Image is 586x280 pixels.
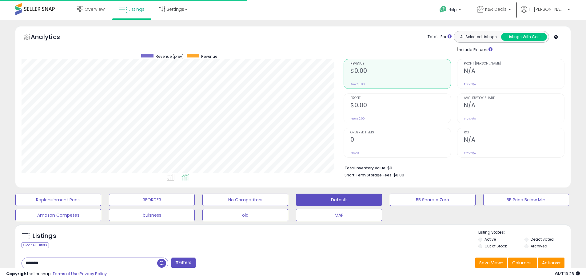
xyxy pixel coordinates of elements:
[531,243,547,249] label: Archived
[390,194,476,206] button: BB Share = Zero
[345,172,393,178] b: Short Term Storage Fees:
[464,82,476,86] small: Prev: N/A
[464,131,564,134] span: ROI
[464,97,564,100] span: Avg. Buybox Share
[464,151,476,155] small: Prev: N/A
[448,7,457,12] span: Help
[464,102,564,110] h2: N/A
[484,243,507,249] label: Out of Stock
[201,54,217,59] span: Revenue
[435,1,467,20] a: Help
[464,62,564,65] span: Profit [PERSON_NAME]
[456,33,501,41] button: All Selected Listings
[484,237,496,242] label: Active
[350,151,359,155] small: Prev: 0
[109,209,195,221] button: buisness
[350,136,451,144] h2: 0
[529,6,566,12] span: Hi [PERSON_NAME]
[202,194,288,206] button: No Competitors
[345,165,386,171] b: Total Inventory Value:
[538,258,564,268] button: Actions
[15,194,101,206] button: Replenishment Recs.
[202,209,288,221] button: old
[129,6,145,12] span: Listings
[350,131,451,134] span: Ordered Items
[345,164,560,171] li: $0
[449,46,500,53] div: Include Returns
[350,62,451,65] span: Revenue
[22,242,49,248] div: Clear All Filters
[33,232,56,240] h5: Listings
[464,117,476,120] small: Prev: N/A
[350,82,365,86] small: Prev: $0.00
[393,172,404,178] span: $0.00
[464,67,564,76] h2: N/A
[6,271,29,277] strong: Copyright
[439,6,447,13] i: Get Help
[109,194,195,206] button: REORDER
[464,136,564,144] h2: N/A
[296,209,382,221] button: MAP
[478,230,571,235] p: Listing States:
[296,194,382,206] button: Default
[350,97,451,100] span: Profit
[555,271,580,277] span: 2025-08-14 19:28 GMT
[483,194,569,206] button: BB Price Below Min
[31,33,72,43] h5: Analytics
[512,260,532,266] span: Columns
[156,54,184,59] span: Revenue (prev)
[521,6,570,20] a: Hi [PERSON_NAME]
[85,6,105,12] span: Overview
[508,258,537,268] button: Columns
[428,34,452,40] div: Totals For
[80,271,107,277] a: Privacy Policy
[531,237,554,242] label: Deactivated
[501,33,547,41] button: Listings With Cost
[475,258,507,268] button: Save View
[53,271,79,277] a: Terms of Use
[171,258,195,268] button: Filters
[350,102,451,110] h2: $0.00
[6,271,107,277] div: seller snap | |
[350,117,365,120] small: Prev: $0.00
[485,6,507,12] span: K&R Deals
[350,67,451,76] h2: $0.00
[15,209,101,221] button: Amazon Competes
